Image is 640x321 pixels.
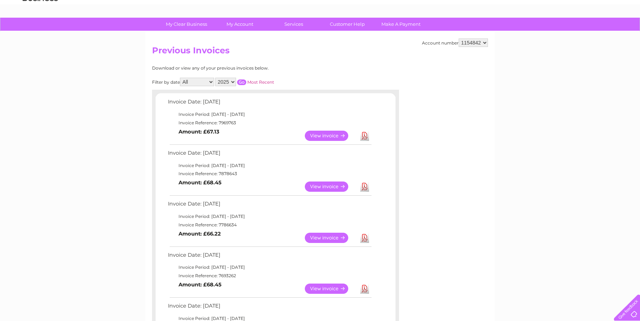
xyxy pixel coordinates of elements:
[166,212,373,221] td: Invoice Period: [DATE] - [DATE]
[305,182,357,192] a: View
[372,18,430,31] a: Make A Payment
[22,18,58,40] img: logo.png
[166,97,373,110] td: Invoice Date: [DATE]
[166,301,373,314] td: Invoice Date: [DATE]
[154,4,487,34] div: Clear Business is a trading name of Verastar Limited (registered in [GEOGRAPHIC_DATA] No. 3667643...
[157,18,216,31] a: My Clear Business
[166,170,373,178] td: Invoice Reference: 7878643
[179,281,222,288] b: Amount: £68.45
[593,30,610,35] a: Contact
[360,131,369,141] a: Download
[516,30,529,35] a: Water
[179,179,222,186] b: Amount: £68.45
[211,18,269,31] a: My Account
[305,233,357,243] a: View
[152,66,337,71] div: Download or view any of your previous invoices below.
[507,4,556,12] a: 0333 014 3131
[422,38,488,47] div: Account number
[318,18,376,31] a: Customer Help
[166,110,373,119] td: Invoice Period: [DATE] - [DATE]
[305,284,357,294] a: View
[305,131,357,141] a: View
[166,161,373,170] td: Invoice Period: [DATE] - [DATE]
[166,221,373,229] td: Invoice Reference: 7786634
[166,250,373,263] td: Invoice Date: [DATE]
[617,30,633,35] a: Log out
[553,30,574,35] a: Telecoms
[265,18,323,31] a: Services
[179,231,221,237] b: Amount: £66.22
[152,78,337,86] div: Filter by date
[533,30,549,35] a: Energy
[166,263,373,272] td: Invoice Period: [DATE] - [DATE]
[179,129,219,135] b: Amount: £67.13
[166,119,373,127] td: Invoice Reference: 7969763
[166,148,373,161] td: Invoice Date: [DATE]
[360,233,369,243] a: Download
[360,182,369,192] a: Download
[152,46,488,59] h2: Previous Invoices
[166,199,373,212] td: Invoice Date: [DATE]
[247,79,274,85] a: Most Recent
[579,30,589,35] a: Blog
[360,284,369,294] a: Download
[166,272,373,280] td: Invoice Reference: 7693262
